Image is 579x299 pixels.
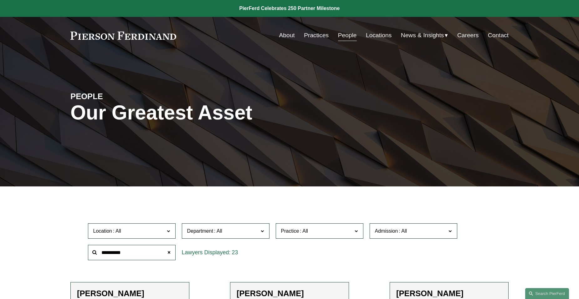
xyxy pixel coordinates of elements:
[396,289,502,298] h2: [PERSON_NAME]
[279,29,295,41] a: About
[338,29,357,41] a: People
[401,29,448,41] a: folder dropdown
[525,288,569,299] a: Search this site
[457,29,479,41] a: Careers
[488,29,509,41] a: Contact
[232,249,238,256] span: 23
[93,228,112,234] span: Location
[70,91,180,101] h4: PEOPLE
[401,30,444,41] span: News & Insights
[237,289,342,298] h2: [PERSON_NAME]
[187,228,213,234] span: Department
[366,29,392,41] a: Locations
[304,29,329,41] a: Practices
[77,289,183,298] h2: [PERSON_NAME]
[70,101,362,124] h1: Our Greatest Asset
[375,228,398,234] span: Admission
[281,228,299,234] span: Practice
